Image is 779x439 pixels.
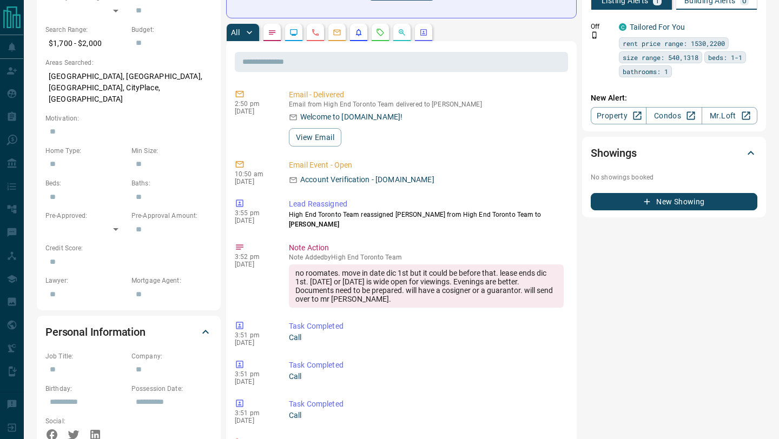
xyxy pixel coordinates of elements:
p: Budget: [131,25,212,35]
p: Task Completed [289,398,564,410]
p: Email - Delivered [289,89,564,101]
p: 3:52 pm [235,253,273,261]
span: rent price range: 1530,2200 [623,38,725,49]
svg: Agent Actions [419,28,428,37]
p: Beds: [45,178,126,188]
p: 3:51 pm [235,331,273,339]
p: Company: [131,351,212,361]
p: Mortgage Agent: [131,276,212,285]
p: [DATE] [235,261,273,268]
p: Possession Date: [131,384,212,394]
a: Condos [646,107,702,124]
div: Personal Information [45,319,212,345]
svg: Requests [376,28,385,37]
a: Mr.Loft [702,107,757,124]
p: Call [289,371,564,382]
p: 3:55 pm [235,209,273,217]
p: [DATE] [235,339,273,347]
svg: Notes [268,28,276,37]
p: [DATE] [235,378,273,385]
button: View Email [289,128,341,147]
a: Property [591,107,646,124]
p: Task Completed [289,360,564,371]
p: 2:50 pm [235,100,273,108]
span: bathrooms: 1 [623,66,668,77]
p: 10:50 am [235,170,273,178]
p: [DATE] [235,217,273,224]
p: [GEOGRAPHIC_DATA], [GEOGRAPHIC_DATA], [GEOGRAPHIC_DATA], CityPlace, [GEOGRAPHIC_DATA] [45,68,212,108]
span: size range: 540,1318 [623,52,698,63]
p: Birthday: [45,384,126,394]
p: All [231,29,240,36]
p: New Alert: [591,92,757,104]
svg: Push Notification Only [591,31,598,39]
p: Note Action [289,242,564,254]
p: Search Range: [45,25,126,35]
p: Off [591,22,612,31]
p: Motivation: [45,114,212,123]
p: Job Title: [45,351,126,361]
p: Lawyer: [45,276,126,285]
p: Account Verification - [DOMAIN_NAME] [300,174,434,185]
div: no roomates. move in date dic 1st but it could be before that. lease ends dic 1st. [DATE] or [DAT... [289,264,564,308]
p: Task Completed [289,321,564,332]
span: beds: 1-1 [708,52,742,63]
p: Credit Score: [45,243,212,253]
p: 3:51 pm [235,409,273,417]
p: Home Type: [45,146,126,156]
div: condos.ca [619,23,626,31]
p: [DATE] [235,417,273,424]
p: Call [289,332,564,343]
svg: Opportunities [398,28,406,37]
p: Areas Searched: [45,58,212,68]
p: High End Toronto Team reassigned [PERSON_NAME] from High End Toronto Team to [289,210,564,229]
p: Pre-Approval Amount: [131,211,212,221]
p: No showings booked [591,172,757,182]
p: Call [289,410,564,421]
svg: Lead Browsing Activity [289,28,298,37]
p: Baths: [131,178,212,188]
p: 3:51 pm [235,370,273,378]
p: Email Event - Open [289,159,564,171]
p: Lead Reassigned [289,198,564,210]
p: Social: [45,416,126,426]
p: $1,700 - $2,000 [45,35,126,52]
div: Showings [591,140,757,166]
a: Tailored For You [630,23,685,31]
p: Pre-Approved: [45,211,126,221]
p: Min Size: [131,146,212,156]
svg: Emails [333,28,341,37]
p: [DATE] [235,178,273,185]
button: New Showing [591,193,757,210]
span: [PERSON_NAME] [289,221,339,228]
p: [DATE] [235,108,273,115]
svg: Calls [311,28,320,37]
h2: Showings [591,144,637,162]
p: Welcome to [DOMAIN_NAME]! [300,111,402,123]
svg: Listing Alerts [354,28,363,37]
p: Note Added by High End Toronto Team [289,254,564,261]
p: Email from High End Toronto Team delivered to [PERSON_NAME] [289,101,564,108]
h2: Personal Information [45,323,146,341]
